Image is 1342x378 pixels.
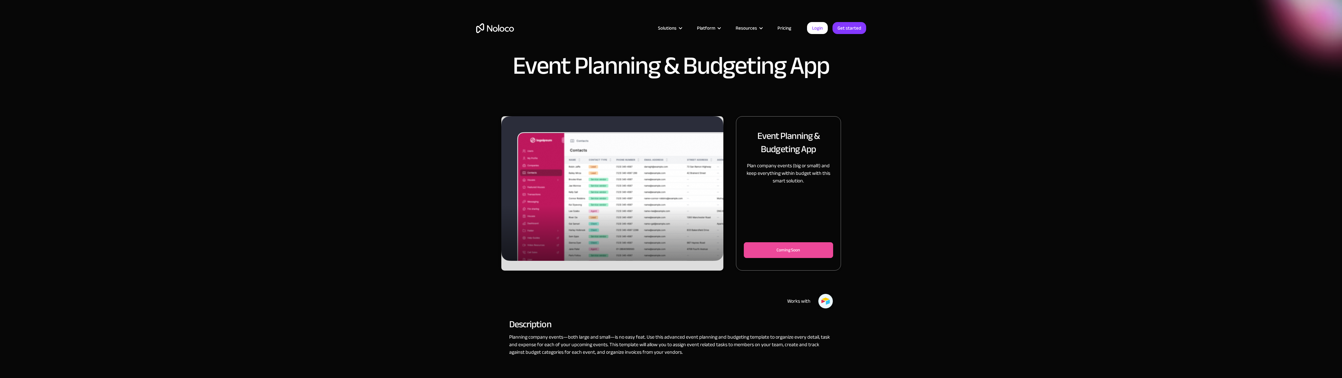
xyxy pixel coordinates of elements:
[509,321,833,327] h2: Description
[658,24,677,32] div: Solutions
[689,24,728,32] div: Platform
[728,24,770,32] div: Resources
[509,333,833,356] p: Planning company events—both large and small—is no easy feat. Use this advanced event planning an...
[744,129,833,156] h2: Event Planning & Budgeting App
[770,24,799,32] a: Pricing
[501,116,724,271] div: 1 of 3
[501,116,724,271] div: carousel
[476,23,514,33] a: home
[818,294,833,309] img: Airtable
[832,22,866,34] a: Get started
[736,24,757,32] div: Resources
[754,246,822,254] div: Coming Soon
[650,24,689,32] div: Solutions
[697,24,715,32] div: Platform
[513,53,829,78] h1: Event Planning & Budgeting App
[744,162,833,185] p: Plan company events (big or small!) and keep everything within budget with this smart solution.
[807,22,828,34] a: Login
[787,297,810,305] div: Works with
